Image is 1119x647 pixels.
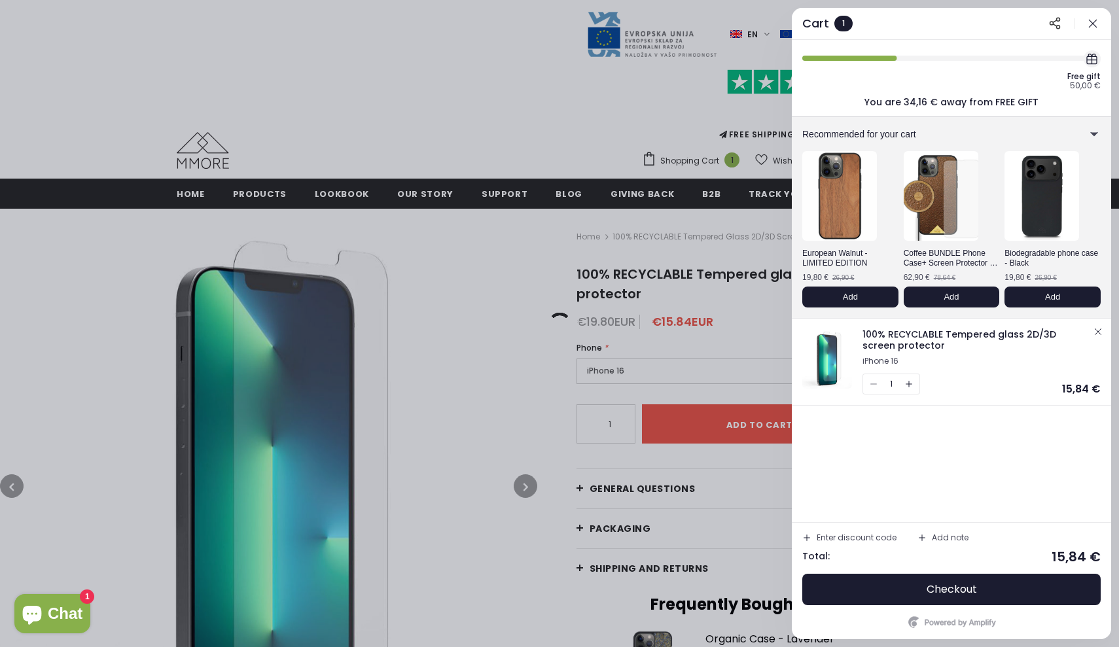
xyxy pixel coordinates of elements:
button: Add [802,287,898,307]
div: 15,84 € [1062,384,1101,394]
div: Total: [802,551,830,563]
button: Add note [912,528,974,548]
div: Biodegradable phone case - Black [1004,247,1101,270]
span: Coffee BUNDLE Phone Case+ Screen Protector + Coffee Wireless Charger [904,249,998,277]
div: Free gift [1067,73,1101,80]
span: Add [843,292,858,302]
div: 62,90 € [904,273,930,281]
div: 78,64 € [934,275,955,281]
div: Recommended for your cart [792,117,1111,151]
span: 100% RECYCLABLE Tempered glass 2D/3D screen protector [862,328,1056,352]
span: Checkout [927,583,977,596]
button: Checkout [802,574,1101,605]
div: 19,80 € [1004,273,1031,281]
div: Coffee BUNDLE Phone Case+ Screen Protector + Coffee Wireless Charger [904,247,1000,270]
div: Add note [932,534,968,542]
button: Add [904,287,1000,307]
div: 100% RECYCLABLE Tempered glass 2D/3D screen protector [862,328,1090,353]
button: Add [1004,287,1101,307]
div: 1 [834,16,853,31]
div: iPhone 16 [862,357,1090,366]
div: Cart [802,18,829,29]
div: 1 [890,374,893,394]
div: Recommended for your cart [802,130,1043,139]
div: 50,00 € [1070,82,1101,90]
div: European Walnut - LIMITED EDITION [802,247,898,270]
div: 26,90 € [1035,275,1056,281]
div: 26,90 € [832,275,854,281]
span: Biodegradable phone case - Black [1004,249,1098,268]
inbox-online-store-chat: Shopify online store chat [10,594,94,637]
div: 19,80 € [802,273,828,281]
span: European Walnut - LIMITED EDITION [802,249,868,268]
div: You are 34,16 € away from FREE GIFT [864,97,1039,107]
span: Add [1045,292,1060,302]
div: Enter discount code [817,534,897,542]
span: Add [944,292,959,302]
button: Enter discount code [797,528,902,548]
div: 15,84 € [1052,550,1101,563]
